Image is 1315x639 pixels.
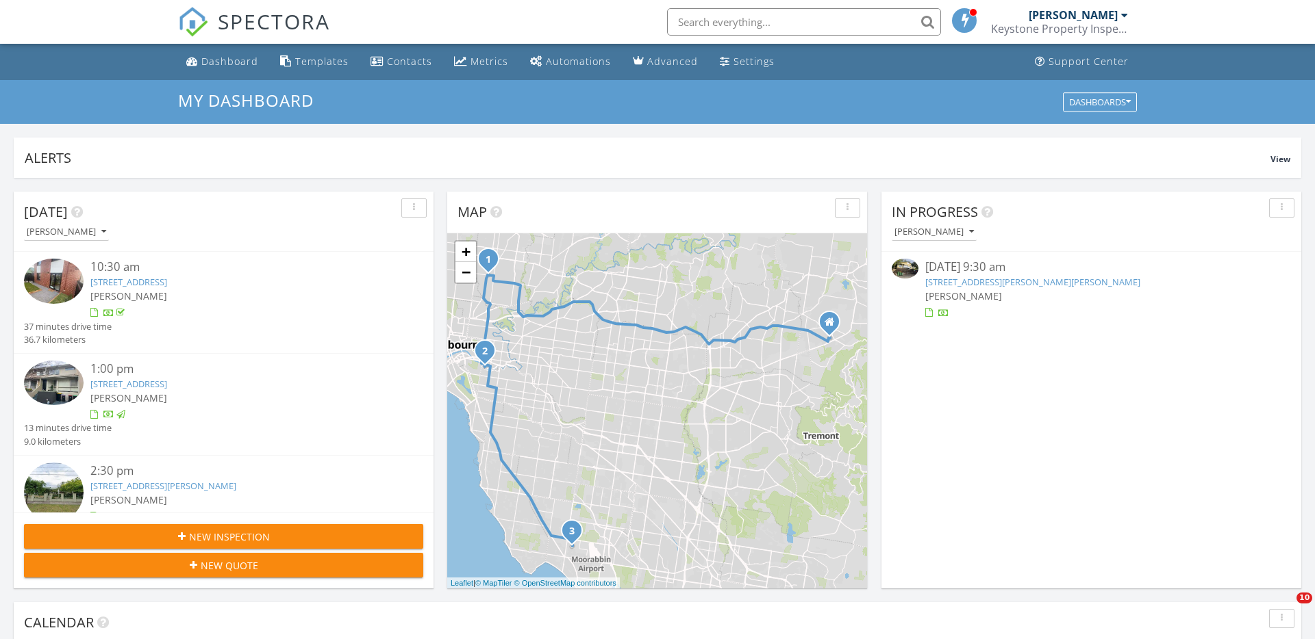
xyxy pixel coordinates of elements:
span: 10 [1297,592,1312,603]
a: Templates [275,49,354,75]
a: Metrics [449,49,514,75]
a: 2:30 pm [STREET_ADDRESS][PERSON_NAME] [PERSON_NAME] 25 minutes drive time 20.5 kilometers [24,462,423,552]
span: New Inspection [189,530,270,544]
div: Advanced [647,55,698,68]
div: [PERSON_NAME] [1029,8,1118,22]
div: Support Center [1049,55,1129,68]
iframe: Intercom live chat [1268,592,1301,625]
span: In Progress [892,203,978,221]
div: [PERSON_NAME] [894,227,974,237]
div: 13 minutes drive time [24,421,112,434]
span: [PERSON_NAME] [90,493,167,506]
div: 24 Banksia Street, Montrose VIC 3765 [829,322,838,330]
button: [PERSON_NAME] [24,223,109,242]
a: [STREET_ADDRESS] [90,276,167,288]
div: Keystone Property Inspections [991,22,1128,36]
div: Dashboard [201,55,258,68]
div: Dashboards [1069,97,1131,107]
span: Map [458,203,487,221]
span: [PERSON_NAME] [90,391,167,404]
div: [PERSON_NAME] [27,227,106,237]
div: Contacts [387,55,432,68]
a: [STREET_ADDRESS] [90,378,167,390]
div: 10:30 am [90,259,390,276]
div: Metrics [471,55,508,68]
span: New Quote [201,558,258,573]
a: SPECTORA [178,18,330,47]
button: [PERSON_NAME] [892,223,977,242]
div: 15 Alice St, Cheltenham, VIC 3192 [572,530,580,538]
div: Alerts [25,148,1270,167]
div: Settings [734,55,775,68]
span: [PERSON_NAME] [925,289,1002,302]
div: Templates [295,55,349,68]
img: 9371978%2Fcover_photos%2F0LjNGRWELlTHN4p2cXC4%2Fsmall.jpg [24,361,84,405]
span: My Dashboard [178,89,314,112]
a: Zoom out [455,262,476,283]
a: Leaflet [451,579,473,587]
div: [DATE] 9:30 am [925,259,1258,276]
span: Calendar [24,613,94,631]
a: © OpenStreetMap contributors [514,579,616,587]
img: streetview [24,462,84,522]
div: 1:00 pm [90,361,390,378]
i: 2 [482,347,488,356]
a: Support Center [1029,49,1134,75]
div: 1/62 Normanby Ave , Thornbury, VIC 3071 [488,259,497,267]
a: 10:30 am [STREET_ADDRESS] [PERSON_NAME] 37 minutes drive time 36.7 kilometers [24,259,423,346]
img: 9369929%2Fcover_photos%2FvOyv2mspeWtPhwRyQgML%2Fsmall.jpg [24,259,84,303]
a: [STREET_ADDRESS][PERSON_NAME][PERSON_NAME] [925,276,1140,288]
div: 189 Dover St, Cremorne, VIC 3121 [485,350,493,358]
input: Search everything... [667,8,941,36]
a: Contacts [365,49,438,75]
a: © MapTiler [475,579,512,587]
a: Advanced [627,49,703,75]
span: [PERSON_NAME] [90,289,167,302]
img: The Best Home Inspection Software - Spectora [178,7,208,37]
a: Zoom in [455,242,476,262]
a: [DATE] 9:30 am [STREET_ADDRESS][PERSON_NAME][PERSON_NAME] [PERSON_NAME] [892,259,1291,319]
span: [DATE] [24,203,68,221]
div: | [447,577,620,589]
button: Dashboards [1063,92,1137,112]
span: SPECTORA [218,7,330,36]
button: New Inspection [24,524,423,549]
img: 9306895%2Fcover_photos%2F07PItv3ELh6aMVyFQoQs%2Fsmall.jpg [892,259,918,278]
div: 36.7 kilometers [24,333,112,346]
span: View [1270,153,1290,165]
i: 3 [569,527,575,536]
div: 2:30 pm [90,462,390,480]
a: [STREET_ADDRESS][PERSON_NAME] [90,480,236,492]
div: 9.0 kilometers [24,435,112,448]
div: Automations [546,55,611,68]
a: Settings [714,49,780,75]
a: 1:00 pm [STREET_ADDRESS] [PERSON_NAME] 13 minutes drive time 9.0 kilometers [24,361,423,448]
i: 1 [486,255,491,265]
button: New Quote [24,553,423,577]
a: Dashboard [181,49,264,75]
a: Automations (Basic) [525,49,616,75]
div: 37 minutes drive time [24,320,112,333]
